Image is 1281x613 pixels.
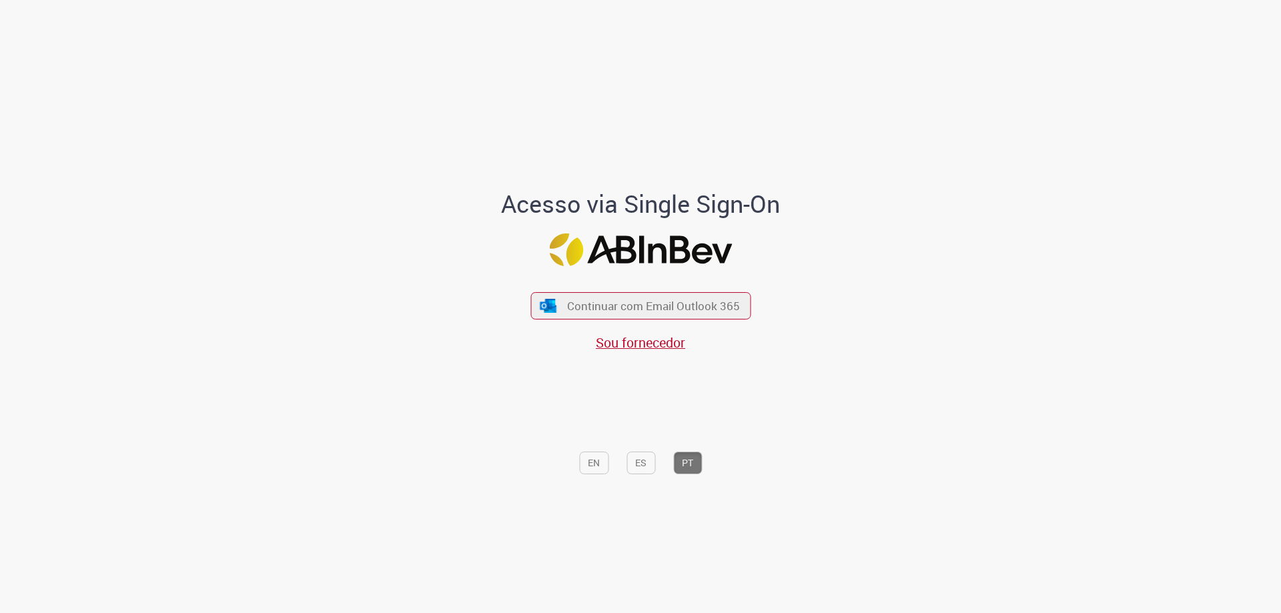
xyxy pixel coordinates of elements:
button: EN [579,452,608,474]
span: Continuar com Email Outlook 365 [567,298,740,314]
h1: Acesso via Single Sign-On [456,191,826,217]
button: ícone Azure/Microsoft 360 Continuar com Email Outlook 365 [530,292,751,320]
a: Sou fornecedor [596,334,685,352]
img: ícone Azure/Microsoft 360 [539,299,558,313]
button: ES [626,452,655,474]
button: PT [673,452,702,474]
img: Logo ABInBev [549,233,732,266]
